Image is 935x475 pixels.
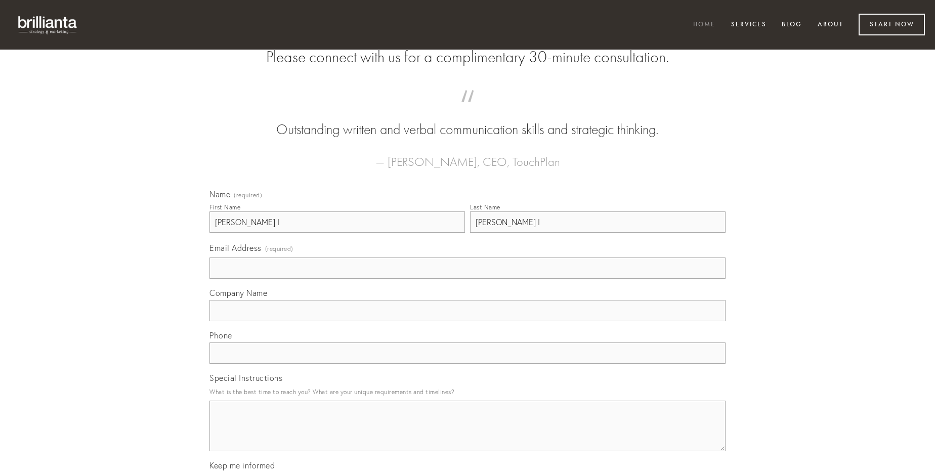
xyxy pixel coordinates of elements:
span: (required) [234,192,262,198]
div: First Name [209,203,240,211]
img: brillianta - research, strategy, marketing [10,10,86,39]
h2: Please connect with us for a complimentary 30-minute consultation. [209,48,726,67]
a: Blog [775,17,809,33]
span: Name [209,189,230,199]
p: What is the best time to reach you? What are your unique requirements and timelines? [209,385,726,399]
span: “ [226,100,709,120]
div: Last Name [470,203,500,211]
a: Home [687,17,722,33]
span: Special Instructions [209,373,282,383]
a: About [811,17,850,33]
span: Keep me informed [209,460,275,470]
a: Services [725,17,773,33]
a: Start Now [859,14,925,35]
blockquote: Outstanding written and verbal communication skills and strategic thinking. [226,100,709,140]
span: Email Address [209,243,262,253]
span: Phone [209,330,232,340]
span: Company Name [209,288,267,298]
figcaption: — [PERSON_NAME], CEO, TouchPlan [226,140,709,172]
span: (required) [265,242,293,255]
